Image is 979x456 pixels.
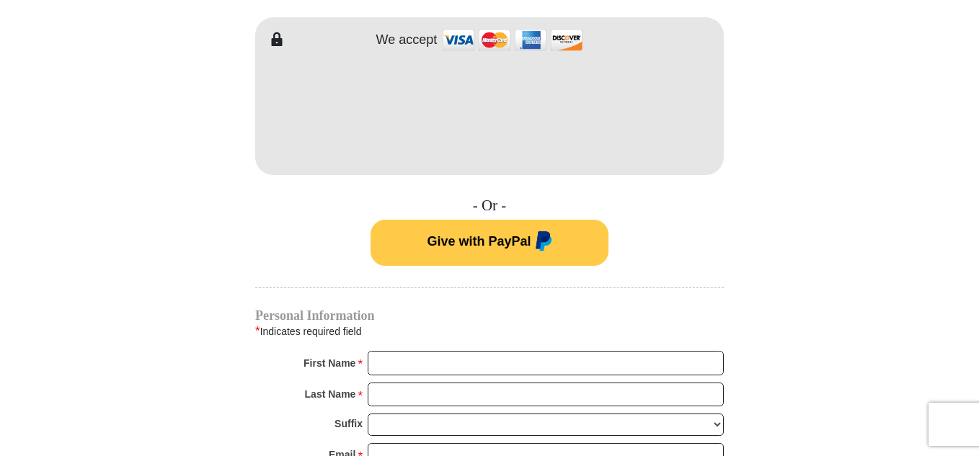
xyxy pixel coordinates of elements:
button: Give with PayPal [371,220,608,266]
h4: - Or - [255,197,724,215]
img: paypal [531,231,552,254]
h4: We accept [376,32,438,48]
strong: Last Name [305,384,356,404]
img: credit cards accepted [440,24,585,55]
div: Indicates required field [255,322,724,341]
span: Give with PayPal [427,234,531,249]
strong: Suffix [335,413,363,434]
strong: First Name [304,353,355,373]
h4: Personal Information [255,310,724,321]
